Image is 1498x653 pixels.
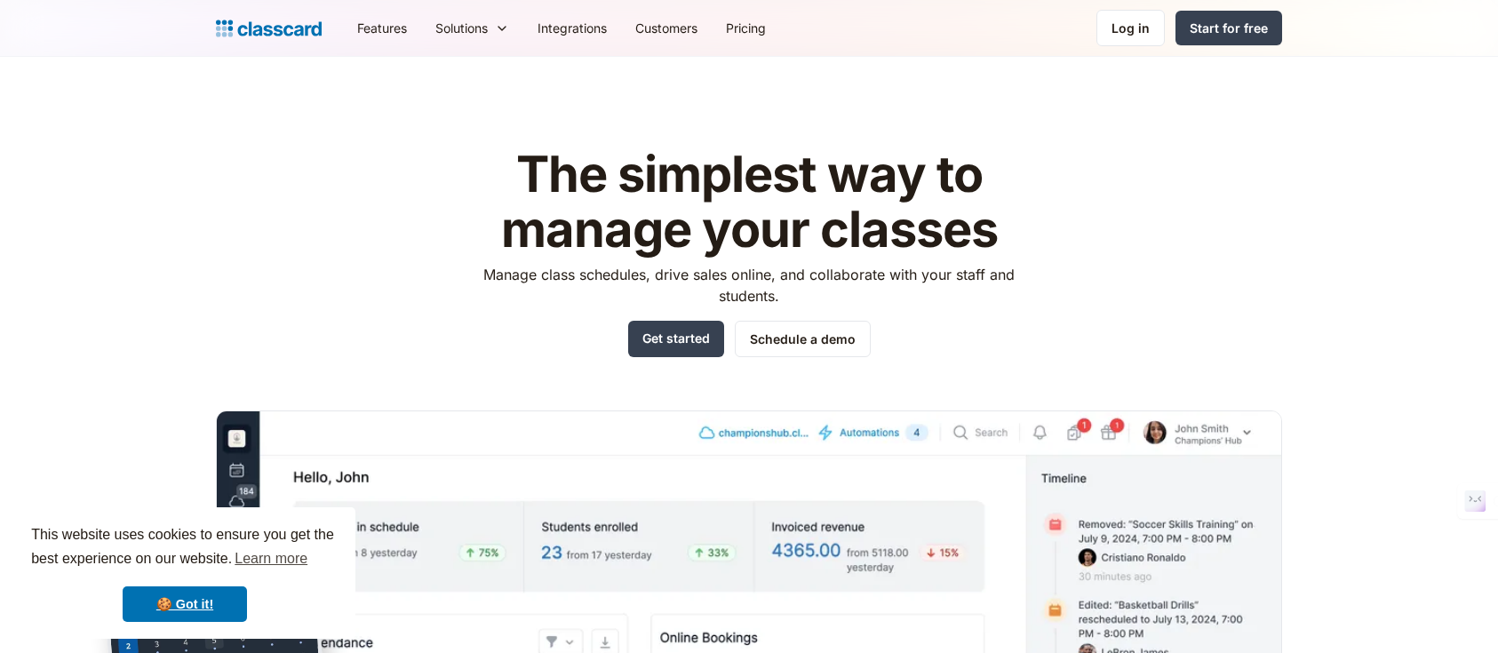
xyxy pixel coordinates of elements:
div: Start for free [1190,19,1268,37]
a: Get started [628,321,724,357]
a: Pricing [712,8,780,48]
div: cookieconsent [14,507,355,639]
p: Manage class schedules, drive sales online, and collaborate with your staff and students. [467,264,1032,307]
div: Solutions [421,8,523,48]
a: Log in [1096,10,1165,46]
div: Log in [1112,19,1150,37]
a: learn more about cookies [232,545,310,572]
a: Customers [621,8,712,48]
span: This website uses cookies to ensure you get the best experience on our website. [31,524,339,572]
div: Solutions [435,19,488,37]
a: Integrations [523,8,621,48]
h1: The simplest way to manage your classes [467,147,1032,257]
a: home [216,16,322,41]
a: Features [343,8,421,48]
a: Start for free [1175,11,1282,45]
a: dismiss cookie message [123,586,247,622]
a: Schedule a demo [735,321,871,357]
